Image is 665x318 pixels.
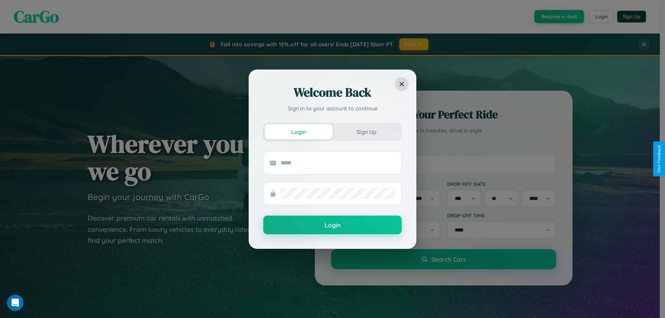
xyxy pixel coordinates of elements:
[332,124,400,139] button: Sign Up
[265,124,332,139] button: Login
[263,104,402,112] p: Sign in to your account to continue
[263,216,402,234] button: Login
[657,145,662,173] div: Give Feedback
[7,294,24,311] iframe: Intercom live chat
[263,84,402,101] h2: Welcome Back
